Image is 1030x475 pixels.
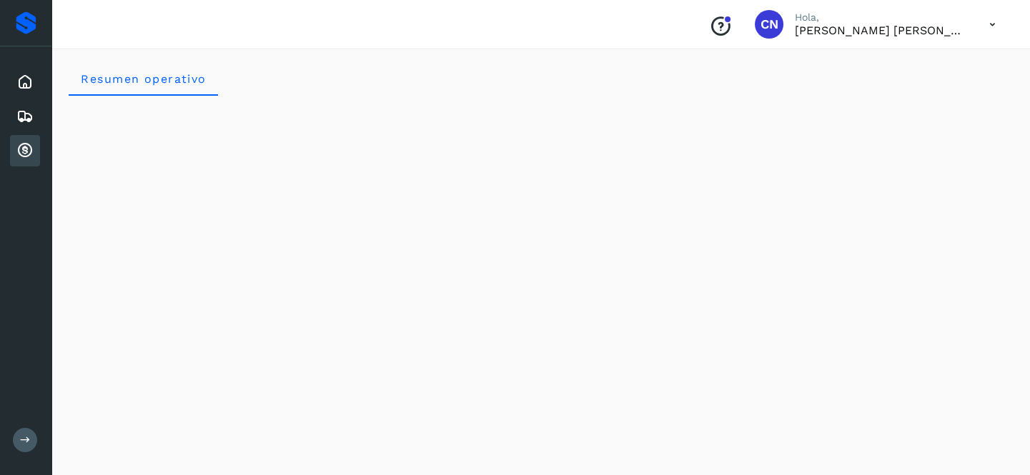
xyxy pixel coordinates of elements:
div: Embarques [10,101,40,132]
div: Cuentas por cobrar [10,135,40,166]
div: Inicio [10,66,40,98]
p: Claudia Nohemi González Sánchez [795,24,966,37]
span: Resumen operativo [80,72,207,86]
p: Hola, [795,11,966,24]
